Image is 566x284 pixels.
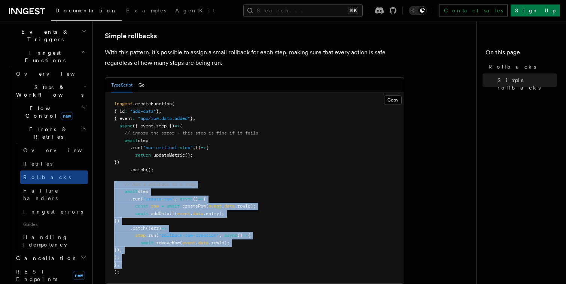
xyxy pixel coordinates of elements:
[51,2,122,21] a: Documentation
[222,203,224,209] span: .
[23,174,71,180] span: Rollbacks
[195,240,198,245] span: .
[13,81,88,102] button: Steps & Workflows
[151,203,159,209] span: row
[119,123,133,129] span: async
[23,209,83,215] span: Inngest errors
[13,105,82,120] span: Flow Control
[177,211,190,216] span: event
[130,109,156,114] span: "add-data"
[114,255,119,260] span: );
[23,188,59,201] span: Failure handlers
[125,189,138,194] span: await
[130,196,140,202] span: .run
[198,240,209,245] span: data
[133,101,172,106] span: .createFunction
[156,123,174,129] span: step })
[489,63,536,70] span: Rollbacks
[190,211,193,216] span: .
[180,123,182,129] span: {
[140,145,143,150] span: (
[151,211,174,216] span: addDetail
[135,203,148,209] span: const
[146,226,161,231] span: ((err)
[20,170,88,184] a: Rollbacks
[20,205,88,218] a: Inngest errors
[185,152,193,158] span: ();
[114,116,133,121] span: { event
[133,123,153,129] span: ({ event
[138,138,148,143] span: step
[133,116,135,121] span: :
[138,189,148,194] span: step
[138,116,190,121] span: "app/row.data.added"
[175,7,215,13] span: AgentKit
[114,218,119,223] span: })
[174,123,180,129] span: =>
[174,196,177,202] span: ,
[409,6,427,15] button: Toggle dark mode
[13,126,81,141] span: Errors & Retries
[203,196,206,202] span: {
[159,233,219,238] span: "rollback-row-creation"
[156,240,180,245] span: removeRow
[13,143,88,251] div: Errors & Retries
[126,7,166,13] span: Examples
[156,233,159,238] span: (
[190,116,193,121] span: }
[248,233,250,238] span: {
[384,95,402,105] button: Copy
[167,203,180,209] span: await
[201,145,206,150] span: =>
[20,143,88,157] a: Overview
[180,240,182,245] span: (
[511,4,560,16] a: Sign Up
[193,196,198,202] span: ()
[209,240,229,245] span: .rowId);
[224,203,235,209] span: data
[16,269,57,282] span: REST Endpoints
[180,196,193,202] span: async
[206,145,209,150] span: {
[20,218,88,230] span: Guides
[61,112,73,120] span: new
[130,145,140,150] span: .run
[182,240,195,245] span: event
[130,167,146,172] span: .catch
[135,211,148,216] span: await
[219,233,222,238] span: ,
[135,233,146,238] span: step
[6,28,82,43] span: Events & Triggers
[135,152,151,158] span: return
[143,196,174,202] span: "create-row"
[174,211,177,216] span: (
[6,25,88,46] button: Events & Triggers
[193,145,195,150] span: ,
[130,226,146,231] span: .catch
[114,247,119,253] span: })
[13,102,88,123] button: Flow Controlnew
[143,145,193,150] span: "non-critical-step"
[237,233,243,238] span: ()
[13,254,78,262] span: Cancellation
[55,7,117,13] span: Documentation
[13,67,88,81] a: Overview
[497,76,557,91] span: Simple rollbacks
[125,182,195,187] span: // Add a rollback to a step
[161,226,167,231] span: =>
[105,47,404,68] p: With this pattern, it's possible to assign a small rollback for each step, making sure that every...
[203,211,224,216] span: .entry);
[119,247,122,253] span: ,
[195,145,201,150] span: ()
[153,152,185,158] span: updateMetric
[235,203,256,209] span: .rowId);
[182,203,206,209] span: createRow
[495,73,557,94] a: Simple rollbacks
[140,196,143,202] span: (
[439,4,508,16] a: Contact sales
[209,203,222,209] span: event
[20,184,88,205] a: Failure handlers
[23,234,68,248] span: Handling idempotency
[13,84,83,99] span: Steps & Workflows
[125,109,127,114] span: :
